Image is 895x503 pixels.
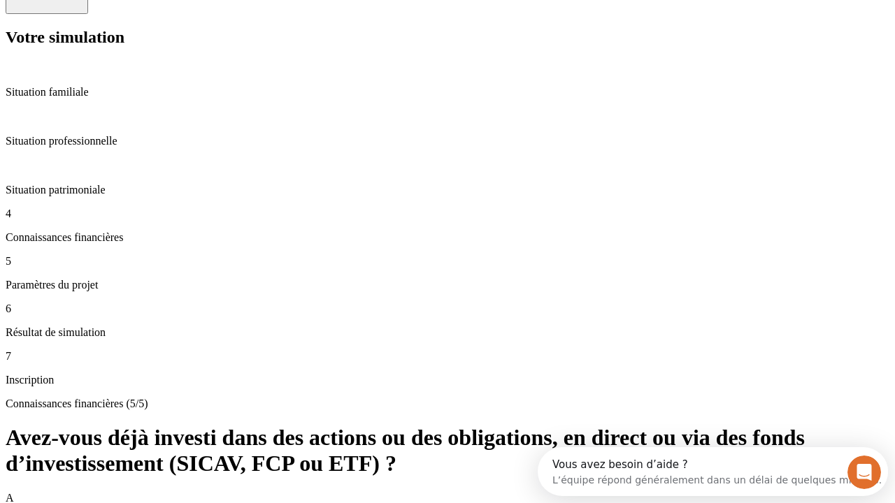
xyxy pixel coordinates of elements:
iframe: Intercom live chat discovery launcher [538,447,888,496]
p: Inscription [6,374,889,386]
h2: Votre simulation [6,28,889,47]
iframe: Intercom live chat [847,455,881,489]
p: Situation professionnelle [6,135,889,147]
p: 7 [6,350,889,363]
p: 6 [6,302,889,315]
p: Situation familiale [6,86,889,99]
h1: Avez-vous déjà investi dans des actions ou des obligations, en direct ou via des fonds d’investis... [6,425,889,476]
div: Ouvrir le Messenger Intercom [6,6,385,44]
div: L’équipe répond généralement dans un délai de quelques minutes. [15,23,344,38]
p: Connaissances financières [6,231,889,244]
p: 4 [6,207,889,220]
p: Connaissances financières (5/5) [6,398,889,410]
p: Résultat de simulation [6,326,889,339]
p: Situation patrimoniale [6,184,889,196]
p: Paramètres du projet [6,279,889,291]
p: 5 [6,255,889,268]
div: Vous avez besoin d’aide ? [15,12,344,23]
